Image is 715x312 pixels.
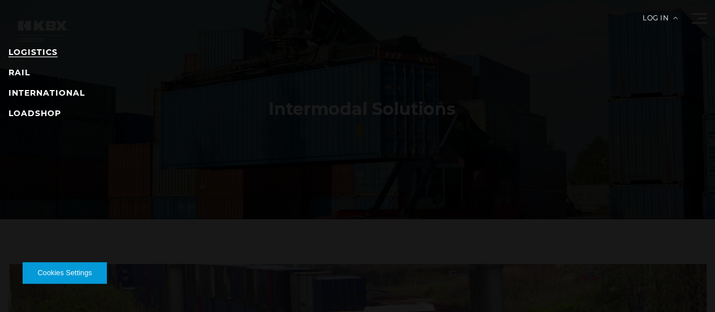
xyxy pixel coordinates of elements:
img: arrow [673,17,678,19]
div: Log in [643,15,678,30]
a: INTERNATIONAL [8,88,85,98]
button: Cookies Settings [23,262,107,284]
a: LOGISTICS [8,47,58,57]
a: RAIL [8,67,30,78]
a: LOADSHOP [8,108,61,118]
